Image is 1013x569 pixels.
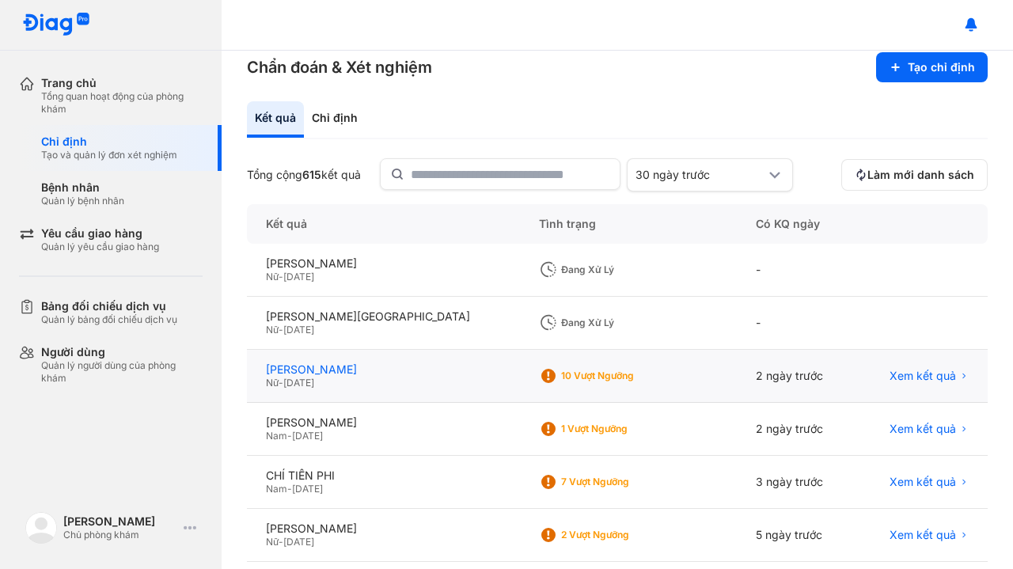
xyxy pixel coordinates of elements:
span: [DATE] [283,377,314,389]
div: Quản lý người dùng của phòng khám [41,359,203,385]
div: Tình trạng [520,204,738,244]
span: - [279,324,283,336]
div: 2 ngày trước [737,403,856,456]
div: [PERSON_NAME] [63,514,177,529]
div: Quản lý bệnh nhân [41,195,124,207]
div: 3 ngày trước [737,456,856,509]
div: Kết quả [247,204,520,244]
span: Xem kết quả [890,475,956,489]
span: [DATE] [283,271,314,283]
div: 7 Vượt ngưỡng [561,476,688,488]
div: Tổng cộng kết quả [247,168,361,182]
div: Quản lý yêu cầu giao hàng [41,241,159,253]
span: [DATE] [283,324,314,336]
h3: Chẩn đoán & Xét nghiệm [247,56,432,78]
span: Nữ [266,271,279,283]
span: Nam [266,430,287,442]
div: Tạo và quản lý đơn xét nghiệm [41,149,177,161]
span: [DATE] [292,483,323,495]
div: [PERSON_NAME][GEOGRAPHIC_DATA] [266,309,501,324]
div: Bảng đối chiếu dịch vụ [41,299,177,313]
div: Chỉ định [41,135,177,149]
span: 615 [302,168,321,181]
div: [PERSON_NAME] [266,415,501,430]
span: Nữ [266,377,279,389]
span: Xem kết quả [890,528,956,542]
div: - [737,297,856,350]
div: Đang xử lý [561,264,688,276]
div: Yêu cầu giao hàng [41,226,159,241]
div: CHÍ TIẾN PHI [266,468,501,483]
div: Chủ phòng khám [63,529,177,541]
span: - [279,536,283,548]
div: 2 ngày trước [737,350,856,403]
div: - [737,244,856,297]
span: Nam [266,483,287,495]
button: Tạo chỉ định [876,52,988,82]
div: [PERSON_NAME] [266,522,501,536]
span: - [287,430,292,442]
div: Bệnh nhân [41,180,124,195]
div: 5 ngày trước [737,509,856,562]
span: Nữ [266,324,279,336]
div: Có KQ ngày [737,204,856,244]
div: Chỉ định [304,101,366,138]
div: Đang xử lý [561,317,688,329]
span: [DATE] [292,430,323,442]
span: - [279,377,283,389]
div: Trang chủ [41,76,203,90]
div: Kết quả [247,101,304,138]
div: Tổng quan hoạt động của phòng khám [41,90,203,116]
div: [PERSON_NAME] [266,256,501,271]
img: logo [25,512,57,544]
span: Xem kết quả [890,422,956,436]
span: - [287,483,292,495]
span: Nữ [266,536,279,548]
button: Làm mới danh sách [841,159,988,191]
span: [DATE] [283,536,314,548]
div: 1 Vượt ngưỡng [561,423,688,435]
div: 2 Vượt ngưỡng [561,529,688,541]
span: Xem kết quả [890,369,956,383]
div: Quản lý bảng đối chiếu dịch vụ [41,313,177,326]
div: 30 ngày trước [635,168,765,182]
div: Người dùng [41,345,203,359]
span: Làm mới danh sách [867,168,974,182]
div: [PERSON_NAME] [266,362,501,377]
img: logo [22,13,90,37]
div: 10 Vượt ngưỡng [561,370,688,382]
span: - [279,271,283,283]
